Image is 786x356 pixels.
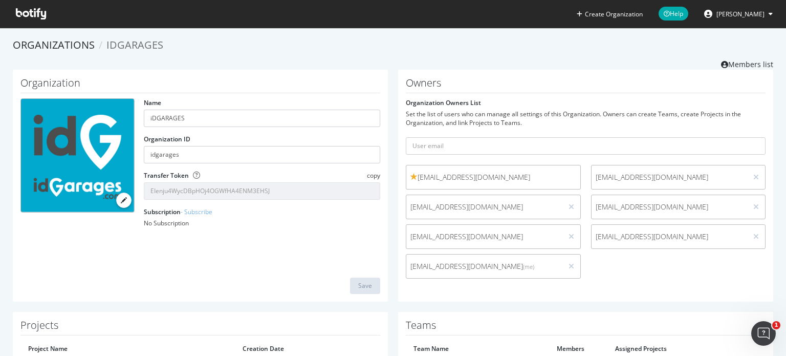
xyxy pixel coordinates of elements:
a: Members list [721,57,773,70]
span: [EMAIL_ADDRESS][DOMAIN_NAME] [410,172,576,182]
a: Organizations [13,38,95,52]
span: [EMAIL_ADDRESS][DOMAIN_NAME] [596,172,744,182]
span: Help [659,7,688,20]
span: copy [367,171,380,180]
span: [EMAIL_ADDRESS][DOMAIN_NAME] [410,261,558,271]
button: Save [350,278,380,294]
label: Subscription [144,207,212,216]
input: Organization ID [144,146,380,163]
h1: Owners [406,77,766,93]
span: [EMAIL_ADDRESS][DOMAIN_NAME] [410,202,558,212]
label: Organization Owners List [406,98,481,107]
h1: Teams [406,320,766,336]
input: name [144,110,380,127]
h1: Projects [20,320,380,336]
span: [EMAIL_ADDRESS][DOMAIN_NAME] [596,202,744,212]
div: No Subscription [144,219,380,227]
span: [EMAIL_ADDRESS][DOMAIN_NAME] [596,232,744,242]
label: Organization ID [144,135,190,143]
span: iDGARAGES [106,38,163,52]
h1: Organization [20,77,380,93]
div: Save [358,281,372,290]
label: Name [144,98,161,107]
span: [EMAIL_ADDRESS][DOMAIN_NAME] [410,232,558,242]
button: Create Organization [576,9,643,19]
input: User email [406,137,766,155]
div: Set the list of users who can manage all settings of this Organization. Owners can create Teams, ... [406,110,766,127]
small: (me) [523,263,534,270]
span: Sophie Vigouroux [716,10,765,18]
button: [PERSON_NAME] [696,6,781,22]
ol: breadcrumbs [13,38,773,53]
span: 1 [772,321,780,329]
a: - Subscribe [181,207,212,216]
iframe: Intercom live chat [751,321,776,346]
label: Transfer Token [144,171,189,180]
